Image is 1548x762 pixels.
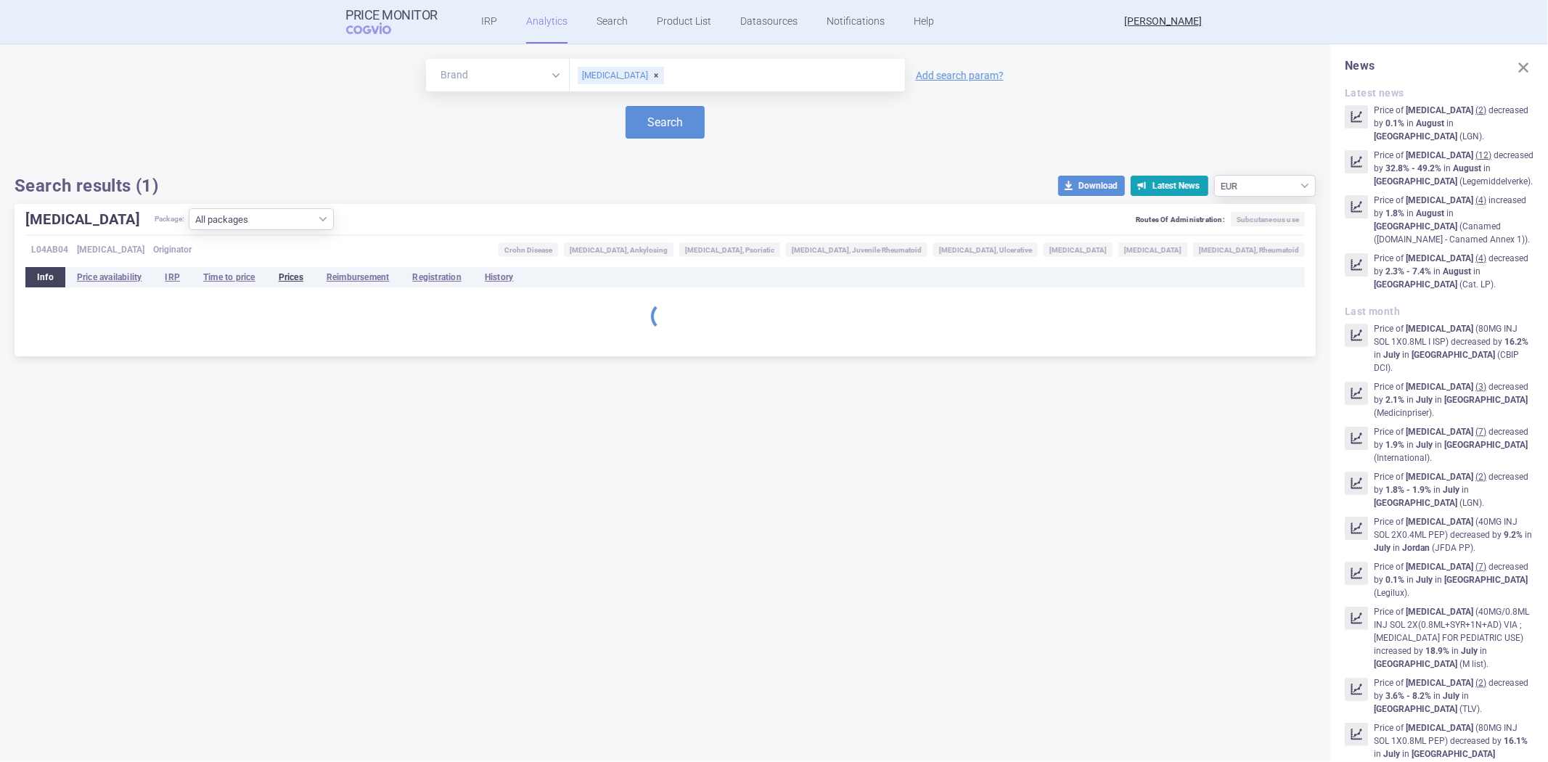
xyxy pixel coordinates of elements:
[1406,382,1473,392] strong: [MEDICAL_DATA]
[192,267,267,287] li: Time to price
[1406,195,1473,205] strong: [MEDICAL_DATA]
[1118,242,1187,257] span: [MEDICAL_DATA]
[153,242,192,257] span: Originator
[679,242,780,257] span: [MEDICAL_DATA], Psoriatic
[1374,704,1457,714] strong: [GEOGRAPHIC_DATA]
[1406,105,1473,115] strong: [MEDICAL_DATA]
[25,267,65,287] li: Info
[1385,691,1431,701] strong: 3.6% - 8.2%
[578,67,664,84] div: [MEDICAL_DATA]
[564,242,673,257] span: [MEDICAL_DATA], Ankylosing
[1444,395,1528,405] strong: [GEOGRAPHIC_DATA]
[1385,440,1404,450] strong: 1.9%
[1406,723,1473,733] strong: [MEDICAL_DATA]
[1406,562,1473,572] strong: [MEDICAL_DATA]
[1475,562,1486,572] u: ( 7 )
[1416,395,1433,405] strong: July
[1374,104,1533,143] p: Price of decreased by in in ( LGN ) .
[1345,306,1533,318] h2: Last month
[1453,163,1481,173] strong: August
[1416,118,1444,128] strong: August
[153,267,192,287] li: IRP
[1044,242,1113,257] span: [MEDICAL_DATA]
[25,208,155,230] h1: [MEDICAL_DATA]
[15,175,158,197] h1: Search results (1)
[916,70,1004,81] a: Add search param?
[155,208,185,230] span: Package:
[1374,560,1533,599] p: Price of decreased by in in ( Legilux ) .
[1374,515,1533,554] p: Price of ( 40MG INJ SOL 2X0.4ML PEP ) decreased by in in ( JFDA PP ) .
[1374,131,1457,142] strong: [GEOGRAPHIC_DATA]
[1504,530,1523,540] strong: 9.2%
[1475,382,1486,392] u: ( 3 )
[1058,176,1125,196] button: Download
[1374,425,1533,464] p: Price of decreased by in in ( International ) .
[1475,195,1486,205] u: ( 4 )
[65,267,154,287] li: Price availability
[1374,380,1533,419] p: Price of decreased by in in ( Medicinpriser ) .
[1402,543,1430,553] strong: Jordan
[1385,118,1404,128] strong: 0.1%
[1374,605,1533,671] p: Price of ( 40MG/0.8ML INJ SOL 2X(0.8ML+SYR+1N+AD) VIA ; [MEDICAL_DATA] FOR PEDIATRIC USE ) increa...
[1406,517,1473,527] strong: [MEDICAL_DATA]
[1374,279,1457,290] strong: [GEOGRAPHIC_DATA]
[267,267,315,287] li: Prices
[1231,212,1305,226] span: Subcutaneous use
[1425,646,1449,656] strong: 18.9%
[31,242,68,257] span: L04AB04
[1193,242,1305,257] span: [MEDICAL_DATA], Rheumatoid
[1374,543,1391,553] strong: July
[1461,646,1478,656] strong: July
[1385,266,1431,276] strong: 2.3% - 7.4%
[1374,252,1533,291] p: Price of decreased by in in ( Cat. LP ) .
[1406,678,1473,688] strong: [MEDICAL_DATA]
[1406,253,1473,263] strong: [MEDICAL_DATA]
[1443,266,1471,276] strong: August
[1374,659,1457,669] strong: [GEOGRAPHIC_DATA]
[1374,149,1533,188] p: Price of decreased by in in ( Legemiddelverke ) .
[1412,749,1495,759] strong: [GEOGRAPHIC_DATA]
[346,22,411,34] span: COGVIO
[626,106,705,139] button: Search
[1416,208,1444,218] strong: August
[346,8,438,22] strong: Price Monitor
[1475,150,1491,160] u: ( 12 )
[1374,498,1457,508] strong: [GEOGRAPHIC_DATA]
[499,242,558,257] span: Crohn Disease
[1374,322,1533,374] p: Price of ( 80MG INJ SOL 1X0.8ML I ISP ) decreased by in in ( CBIP DCI ) .
[1374,470,1533,509] p: Price of decreased by in in ( LGN ) .
[1374,676,1533,716] p: Price of decreased by in in ( TLV ) .
[346,8,438,36] a: Price MonitorCOGVIO
[1475,105,1486,115] u: ( 2 )
[1504,736,1528,746] strong: 16.1%
[1385,208,1404,218] strong: 1.8%
[1345,59,1533,73] h1: News
[1475,472,1486,482] u: ( 2 )
[1374,194,1533,246] p: Price of increased by in in ( Canamed ([DOMAIN_NAME] - Canamed Annex 1) ) .
[1385,395,1404,405] strong: 2.1%
[1412,350,1495,360] strong: [GEOGRAPHIC_DATA]
[1444,575,1528,585] strong: [GEOGRAPHIC_DATA]
[473,267,525,287] li: History
[77,242,144,257] span: [MEDICAL_DATA]
[315,267,401,287] li: Reimbursement
[933,242,1038,257] span: [MEDICAL_DATA], Ulcerative
[1416,440,1433,450] strong: July
[1475,678,1486,688] u: ( 2 )
[1385,575,1404,585] strong: 0.1%
[1136,212,1305,231] div: Routes Of Administration:
[1374,176,1457,187] strong: [GEOGRAPHIC_DATA]
[1383,350,1400,360] strong: July
[1444,440,1528,450] strong: [GEOGRAPHIC_DATA]
[1475,253,1486,263] u: ( 4 )
[1374,221,1457,232] strong: [GEOGRAPHIC_DATA]
[786,242,927,257] span: [MEDICAL_DATA], Juvenile Rheumatoid
[1406,427,1473,437] strong: [MEDICAL_DATA]
[1406,150,1473,160] strong: [MEDICAL_DATA]
[1383,749,1400,759] strong: July
[1443,485,1459,495] strong: July
[1406,607,1473,617] strong: [MEDICAL_DATA]
[1443,691,1459,701] strong: July
[1345,87,1533,99] h2: Latest news
[1385,163,1441,173] strong: 32.8% - 49.2%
